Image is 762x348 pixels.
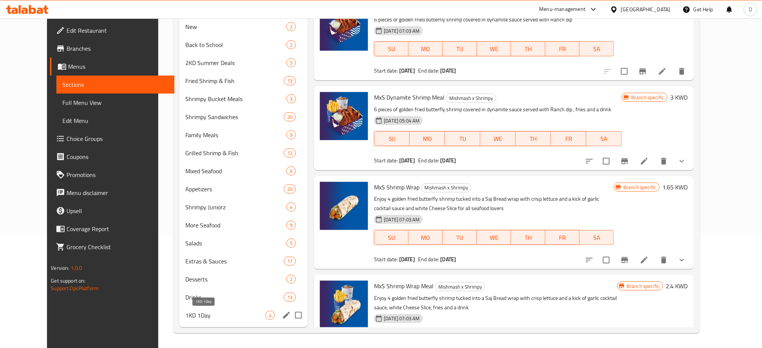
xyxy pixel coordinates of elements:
[377,133,407,144] span: SU
[516,131,551,146] button: TH
[179,234,308,252] div: Salads5
[511,230,545,245] button: TH
[50,57,174,76] a: Menus
[67,188,168,197] span: Menu disclaimer
[179,126,308,144] div: Family Meals9
[673,62,691,80] button: delete
[374,254,398,264] span: Start date:
[519,133,548,144] span: TH
[62,80,168,89] span: Sections
[399,254,415,264] b: [DATE]
[266,312,274,319] span: 4
[624,283,662,290] span: Branch specific
[56,112,174,130] a: Edit Menu
[185,94,286,103] span: Shrimpy Bucket Meals
[374,194,614,213] p: Enjoy 4 golden fried butterfly shrimp tucked into a Saj Bread wrap with crisp lettuce and a kick ...
[185,166,286,176] div: Mixed Seafood
[441,254,456,264] b: [DATE]
[185,130,286,139] span: Family Meals
[545,41,580,56] button: FR
[421,183,471,192] span: Mishmash x Shrimpy
[374,182,420,193] span: MxS Shrimp Wrap
[412,232,440,243] span: MO
[409,230,443,245] button: MO
[179,252,308,270] div: Extras & Sauces17
[446,44,474,54] span: TU
[284,112,296,121] div: items
[413,133,442,144] span: MO
[381,216,423,223] span: [DATE] 07:03 AM
[286,203,296,212] div: items
[480,44,508,54] span: WE
[284,185,296,194] div: items
[514,232,542,243] span: TH
[671,92,688,103] h6: 3 KWD
[185,22,286,31] div: New
[446,232,474,243] span: TU
[185,293,284,302] span: Drinks
[185,148,284,157] span: Grilled Shrimp & Fish
[185,257,284,266] span: Extras & Sauces
[51,283,98,293] a: Support.OpsPlatform
[545,230,580,245] button: FR
[377,232,406,243] span: SU
[62,98,168,107] span: Full Menu View
[284,186,295,193] span: 20
[68,62,168,71] span: Menus
[418,66,439,76] span: End date:
[287,41,295,48] span: 2
[185,221,286,230] span: More Seafood
[67,152,168,161] span: Coupons
[374,280,433,292] span: MxS Shrimp Wrap Meal
[179,36,308,54] div: Back to School2
[286,221,296,230] div: items
[185,239,286,248] span: Salads
[421,183,471,192] div: Mishmash x Shrimpy
[286,94,296,103] div: items
[374,156,398,165] span: Start date:
[583,232,611,243] span: SA
[655,152,673,170] button: delete
[185,112,284,121] div: Shrimpy Sandwiches
[749,5,752,14] span: D
[410,131,445,146] button: MO
[185,275,286,284] span: Desserts
[412,44,440,54] span: MO
[598,153,614,169] span: Select to update
[634,62,652,80] button: Branch-specific-item
[284,257,296,266] div: items
[179,216,308,234] div: More Seafood9
[179,162,308,180] div: Mixed Seafood6
[286,22,296,31] div: items
[67,170,168,179] span: Promotions
[179,18,308,36] div: New2
[443,230,477,245] button: TU
[583,44,611,54] span: SA
[50,238,174,256] a: Grocery Checklist
[621,5,671,14] div: [GEOGRAPHIC_DATA]
[548,232,577,243] span: FR
[185,76,284,85] span: Fried Shrimp & Fish
[551,131,586,146] button: FR
[284,77,295,85] span: 13
[287,204,295,211] span: 4
[50,184,174,202] a: Menu disclaimer
[620,184,659,191] span: Branch specific
[446,94,496,103] div: Mishmash x Shrimpy
[374,66,398,76] span: Start date:
[589,133,619,144] span: SA
[374,230,409,245] button: SU
[514,44,542,54] span: TH
[185,40,286,49] span: Back to School
[185,203,286,212] span: Shrimpy Juniorz
[418,254,439,264] span: End date:
[640,157,649,166] a: Edit menu item
[179,72,308,90] div: Fried Shrimp & Fish13
[50,148,174,166] a: Coupons
[477,41,511,56] button: WE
